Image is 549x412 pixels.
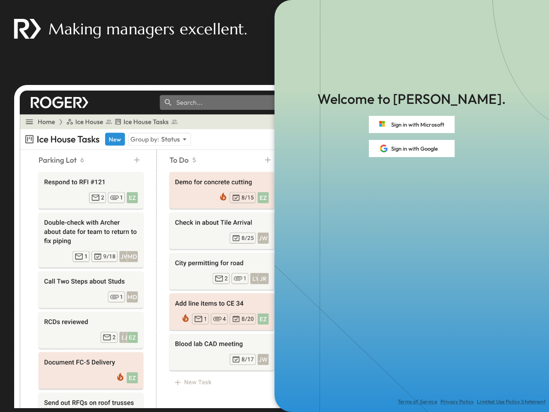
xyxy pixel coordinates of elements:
[48,18,247,40] p: Making managers excellent.
[369,140,455,157] button: Sign in with Google
[317,89,506,109] p: Welcome to [PERSON_NAME].
[369,116,455,133] button: Sign in with Microsoft
[440,398,474,405] a: Privacy Policy
[477,398,546,405] a: Limited Use Policy Statement
[398,398,437,405] a: Terms of Service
